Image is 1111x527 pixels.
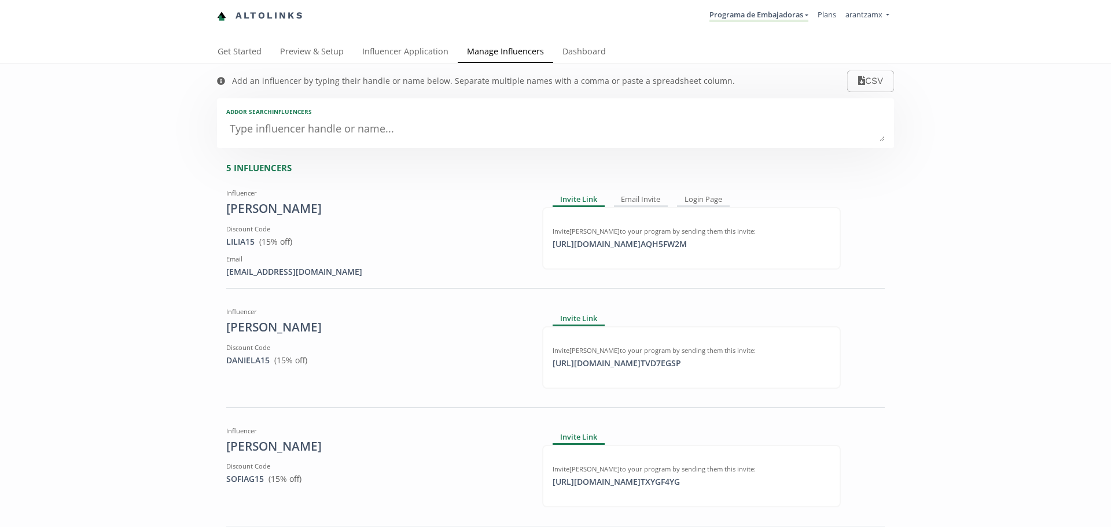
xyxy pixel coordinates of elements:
[226,438,525,455] div: [PERSON_NAME]
[553,193,605,207] div: Invite Link
[553,41,615,64] a: Dashboard
[553,346,830,355] div: Invite [PERSON_NAME] to your program by sending them this invite:
[226,200,525,218] div: [PERSON_NAME]
[226,343,525,352] div: Discount Code
[274,355,307,366] span: ( 15 % off)
[12,12,49,46] iframe: chat widget
[232,75,735,87] div: Add an influencer by typing their handle or name below. Separate multiple names with a comma or p...
[553,312,605,326] div: Invite Link
[226,426,525,436] div: Influencer
[677,193,730,207] div: Login Page
[217,12,226,21] img: favicon-32x32.png
[709,9,808,22] a: Programa de Embajadoras
[271,41,353,64] a: Preview & Setup
[226,355,270,366] a: DANIELA15
[226,462,525,471] div: Discount Code
[226,236,255,247] a: LILIA15
[226,189,525,198] div: Influencer
[208,41,271,64] a: Get Started
[458,41,553,64] a: Manage Influencers
[845,9,882,20] span: arantzamx
[217,6,304,25] a: Altolinks
[353,41,458,64] a: Influencer Application
[259,236,292,247] span: ( 15 % off)
[546,238,694,250] div: [URL][DOMAIN_NAME] AQH5FW2M
[226,266,525,278] div: [EMAIL_ADDRESS][DOMAIN_NAME]
[553,227,830,236] div: Invite [PERSON_NAME] to your program by sending them this invite:
[268,473,301,484] span: ( 15 % off)
[818,9,836,20] a: Plans
[226,224,525,234] div: Discount Code
[614,193,668,207] div: Email Invite
[847,71,894,92] button: CSV
[226,319,525,336] div: [PERSON_NAME]
[845,9,889,23] a: arantzamx
[226,162,894,174] div: 5 INFLUENCERS
[553,465,830,474] div: Invite [PERSON_NAME] to your program by sending them this invite:
[546,358,688,369] div: [URL][DOMAIN_NAME] TVD7EGSP
[546,476,687,488] div: [URL][DOMAIN_NAME] TXYGF4YG
[553,431,605,445] div: Invite Link
[226,255,525,264] div: Email
[226,108,885,116] div: Add or search INFLUENCERS
[226,473,264,484] a: SOFIAG15
[226,307,525,316] div: Influencer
